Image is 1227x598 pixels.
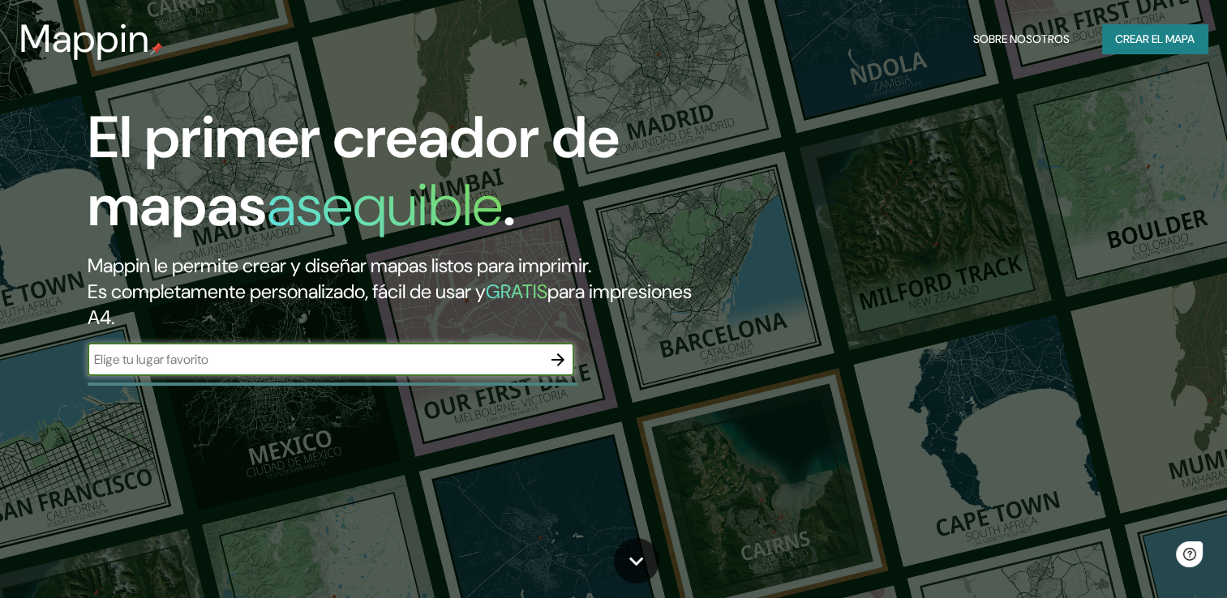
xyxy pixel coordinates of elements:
[88,104,701,253] h1: El primer creador de mapas .
[267,168,503,243] h1: asequible
[88,253,701,331] h2: Mappin le permite crear y diseñar mapas listos para imprimir. Es completamente personalizado, fác...
[150,42,163,55] img: mappin-pin
[1115,29,1195,49] font: Crear el mapa
[88,350,542,369] input: Elige tu lugar favorito
[19,16,150,62] h3: Mappin
[1102,24,1208,54] button: Crear el mapa
[967,24,1076,54] button: Sobre nosotros
[1083,535,1209,580] iframe: Help widget launcher
[973,29,1070,49] font: Sobre nosotros
[486,279,547,304] h5: GRATIS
